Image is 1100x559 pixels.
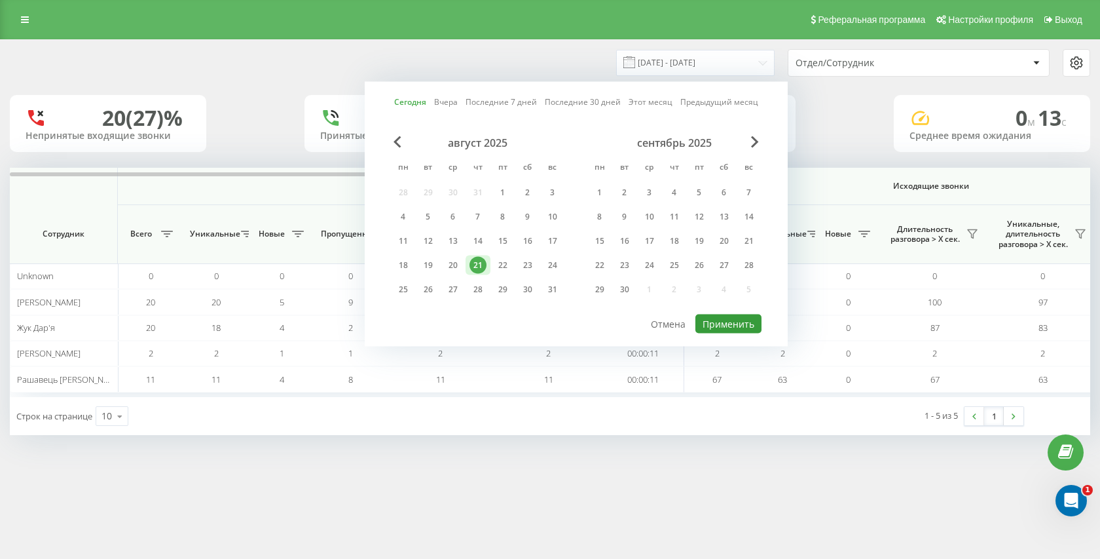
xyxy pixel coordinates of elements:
div: 20 [445,257,462,274]
span: Выход [1055,14,1082,25]
div: вт 12 авг. 2025 г. [416,231,441,251]
div: 30 [616,281,633,298]
span: 1 [348,347,353,359]
div: 22 [494,257,511,274]
div: 6 [716,184,733,201]
div: вт 26 авг. 2025 г. [416,280,441,299]
abbr: понедельник [590,159,610,178]
span: 11 [146,374,155,385]
span: 2 [715,347,720,359]
span: 2 [780,347,785,359]
div: вс 3 авг. 2025 г. [540,183,565,202]
span: 63 [1038,374,1048,385]
div: 29 [591,281,608,298]
div: вс 28 сент. 2025 г. [737,256,761,275]
span: 2 [438,347,443,359]
div: 24 [544,257,561,274]
div: 20 (27)% [102,106,183,130]
div: пт 29 авг. 2025 г. [490,280,515,299]
div: сб 30 авг. 2025 г. [515,280,540,299]
span: 11 [436,374,445,385]
span: 1 [280,347,284,359]
span: Пропущенные [321,229,374,239]
div: вт 9 сент. 2025 г. [612,207,637,227]
a: Предыдущий месяц [680,96,758,108]
div: чт 25 сент. 2025 г. [662,256,687,275]
div: 7 [741,184,758,201]
div: 27 [445,281,462,298]
span: Настройки профиля [948,14,1033,25]
td: 00:00:11 [602,341,684,366]
div: 13 [445,233,462,250]
div: 9 [519,208,536,225]
span: 0 [846,374,851,385]
div: пт 12 сент. 2025 г. [687,207,712,227]
div: 9 [616,208,633,225]
div: пт 8 авг. 2025 г. [490,207,515,227]
span: 0 [846,270,851,282]
div: пн 25 авг. 2025 г. [391,280,416,299]
abbr: пятница [689,159,709,178]
div: 19 [691,233,708,250]
span: [PERSON_NAME] [17,347,81,359]
div: 23 [519,257,536,274]
div: 19 [420,257,437,274]
span: 87 [930,322,940,334]
div: 21 [469,257,486,274]
div: пн 15 сент. 2025 г. [587,231,612,251]
span: 20 [146,322,155,334]
div: вт 30 сент. 2025 г. [612,280,637,299]
div: вт 19 авг. 2025 г. [416,256,441,275]
div: 1 [591,184,608,201]
div: пн 29 сент. 2025 г. [587,280,612,299]
div: 27 [716,257,733,274]
div: ср 3 сент. 2025 г. [637,183,662,202]
div: ср 27 авг. 2025 г. [441,280,466,299]
div: 25 [666,257,683,274]
abbr: понедельник [394,159,413,178]
div: чт 28 авг. 2025 г. [466,280,490,299]
span: 0 [348,270,353,282]
span: 0 [149,270,153,282]
div: вс 10 авг. 2025 г. [540,207,565,227]
div: 10 [641,208,658,225]
span: Next Month [751,136,759,148]
span: 20 [211,296,221,308]
div: 24 [641,257,658,274]
span: 0 [846,322,851,334]
span: 0 [1040,270,1045,282]
div: вс 31 авг. 2025 г. [540,280,565,299]
span: Уникальные [190,229,237,239]
span: 2 [1040,347,1045,359]
abbr: вторник [615,159,634,178]
span: 63 [778,374,787,385]
div: сб 27 сент. 2025 г. [712,256,737,275]
span: Жук Дар'я [17,322,55,334]
div: сентябрь 2025 [587,136,761,149]
span: 13 [1038,104,1067,132]
div: 22 [591,257,608,274]
span: c [1061,115,1067,129]
div: 21 [741,233,758,250]
div: чт 7 авг. 2025 г. [466,207,490,227]
span: Previous Month [394,136,401,148]
div: 26 [691,257,708,274]
span: 0 [846,347,851,359]
div: август 2025 [391,136,565,149]
div: 4 [395,208,412,225]
div: ср 10 сент. 2025 г. [637,207,662,227]
div: сб 6 сент. 2025 г. [712,183,737,202]
span: Unknown [17,270,54,282]
a: Этот месяц [629,96,672,108]
span: Уникальные [756,229,803,239]
abbr: среда [640,159,659,178]
div: вс 24 авг. 2025 г. [540,256,565,275]
div: сб 23 авг. 2025 г. [515,256,540,275]
abbr: воскресенье [739,159,759,178]
td: 00:00:11 [602,366,684,392]
div: 16 [519,233,536,250]
div: 28 [741,257,758,274]
span: 20 [146,296,155,308]
a: Последние 30 дней [545,96,621,108]
div: 5 [420,208,437,225]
